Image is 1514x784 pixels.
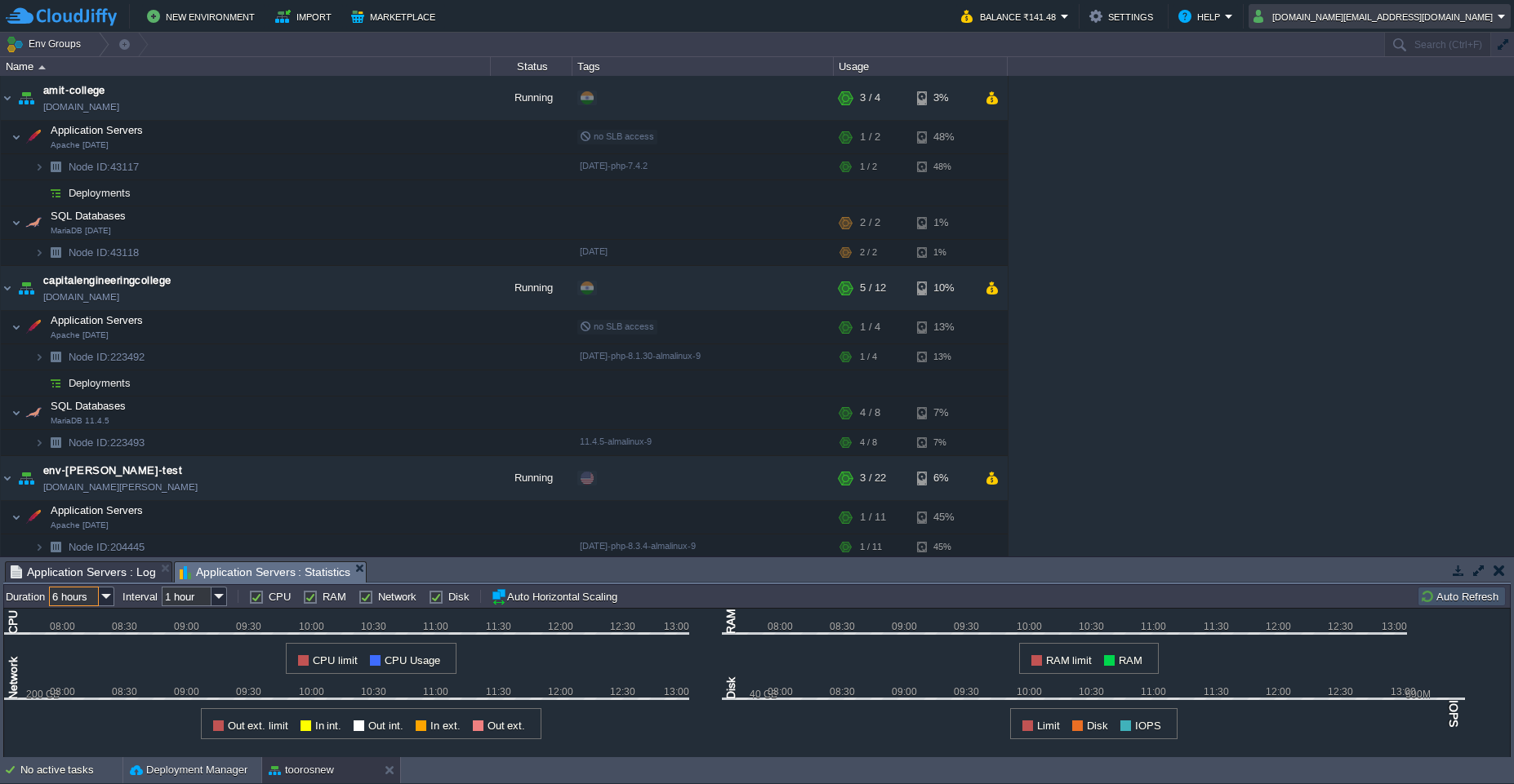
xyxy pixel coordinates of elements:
span: Out ext. [488,720,526,732]
button: toorosnew [269,762,334,778]
div: 09:30 [946,621,987,632]
span: 223493 [67,436,147,450]
div: 1 / 11 [860,534,882,560]
div: 40 GB [724,689,777,700]
div: Network [4,654,24,700]
div: 3% [917,76,970,120]
div: 10% [917,266,970,310]
div: IOPS [1441,698,1461,728]
span: Application Servers [49,313,145,327]
div: No active tasks [20,757,122,783]
img: AMDAwAAAACH5BAEAAAAALAAAAAABAAEAAAICRAEAOw== [22,501,45,534]
span: Node ID: [69,161,110,173]
img: AMDAwAAAACH5BAEAAAAALAAAAAABAAEAAAICRAEAOw== [44,370,67,396]
div: 09:30 [229,686,269,698]
button: New Environment [147,7,260,26]
div: 600M [1405,689,1458,700]
img: AMDAwAAAACH5BAEAAAAALAAAAAABAAEAAAICRAEAOw== [22,396,45,429]
div: Disk [722,675,741,700]
div: 7% [917,396,970,429]
img: AMDAwAAAACH5BAEAAAAALAAAAAABAAEAAAICRAEAOw== [34,370,44,396]
div: 13:00 [648,686,689,698]
div: 09:30 [229,621,269,632]
button: Deployment Manager [130,762,247,778]
button: Auto Horizontal Scaling [491,588,622,605]
div: 4 / 8 [860,396,880,429]
span: Limit [1037,720,1060,732]
img: AMDAwAAAACH5BAEAAAAALAAAAAABAAEAAAICRAEAOw== [1,76,14,120]
img: AMDAwAAAACH5BAEAAAAALAAAAAABAAEAAAICRAEAOw== [34,430,44,455]
span: Node ID: [69,246,110,259]
div: 12:30 [1320,621,1361,632]
div: 11:00 [416,621,456,632]
div: 09:00 [167,621,207,632]
span: CPU limit [313,654,358,667]
div: 10:30 [354,686,394,698]
div: Running [491,456,572,500]
a: [DOMAIN_NAME] [43,289,119,305]
img: AMDAwAAAACH5BAEAAAAALAAAAAABAAEAAAICRAEAOw== [34,344,44,370]
img: AMDAwAAAACH5BAEAAAAALAAAAAABAAEAAAICRAEAOw== [34,240,44,265]
label: CPU [269,591,291,603]
span: SQL Databases [49,209,128,223]
span: Apache [DATE] [51,520,109,530]
label: Network [378,591,416,603]
label: RAM [323,591,346,603]
a: Application ServersApache [DATE] [49,124,145,136]
button: [DOMAIN_NAME][EMAIL_ADDRESS][DOMAIN_NAME] [1254,7,1498,26]
span: In ext. [430,720,461,732]
a: Node ID:223493 [67,436,147,450]
button: Import [275,7,336,26]
img: AMDAwAAAACH5BAEAAAAALAAAAAABAAEAAAICRAEAOw== [11,311,21,343]
span: Node ID: [69,351,110,363]
div: 10:00 [1009,621,1049,632]
div: 08:30 [104,686,145,698]
div: 200 GB [7,689,60,700]
div: 1 / 2 [860,121,880,153]
img: AMDAwAAAACH5BAEAAAAALAAAAAABAAEAAAICRAEAOw== [38,65,46,69]
a: amit-college [43,82,105,99]
div: 5 / 12 [860,266,886,310]
span: [DATE]-php-8.3.4-almalinux-9 [580,541,696,551]
img: AMDAwAAAACH5BAEAAAAALAAAAAABAAEAAAICRAEAOw== [22,121,45,153]
label: Duration [6,591,45,603]
span: Apache [DATE] [51,330,109,340]
div: 13% [917,311,970,343]
img: AMDAwAAAACH5BAEAAAAALAAAAAABAAEAAAICRAEAOw== [44,430,67,455]
div: 7% [917,430,970,455]
div: 08:00 [759,686,800,698]
img: AMDAwAAAACH5BAEAAAAALAAAAAABAAEAAAICRAEAOw== [11,501,21,534]
div: Status [492,57,572,76]
span: env-[PERSON_NAME]-test [43,463,182,479]
div: 13:00 [1383,686,1423,698]
span: 43118 [67,246,141,259]
div: 13:00 [1366,621,1407,632]
div: 11:30 [1196,621,1236,632]
div: 11:30 [478,621,519,632]
div: 12:00 [1258,621,1298,632]
a: Node ID:223492 [67,350,147,364]
span: Application Servers : Log [11,562,156,582]
div: Usage [835,57,1007,76]
div: 12:30 [603,621,643,632]
div: 08:00 [42,686,82,698]
div: 10:30 [354,621,394,632]
button: Help [1178,7,1225,26]
div: 1 / 4 [860,311,880,343]
a: SQL DatabasesMariaDB 11.4.5 [49,400,128,412]
span: SQL Databases [49,399,128,413]
div: 12:30 [1320,686,1361,698]
a: Application ServersApache [DATE] [49,314,145,326]
span: Deployments [67,186,133,200]
div: 09:00 [884,621,925,632]
iframe: chat widget [1445,719,1498,768]
span: MariaDB [DATE] [51,226,111,236]
div: 12:00 [540,621,581,632]
span: RAM [1119,654,1142,667]
div: 11:00 [1133,621,1174,632]
label: Interval [122,591,158,603]
span: CPU Usage [385,654,440,667]
div: 6% [917,456,970,500]
span: RAM limit [1046,654,1093,667]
